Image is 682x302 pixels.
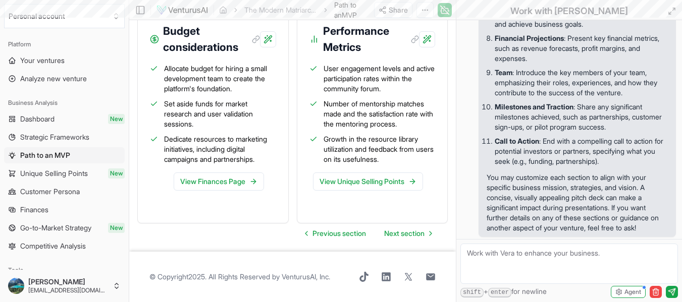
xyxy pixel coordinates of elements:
a: Your ventures [4,52,125,69]
span: New [108,168,125,178]
a: DashboardNew [4,111,125,127]
img: ACg8ocKKisR3M9JTKe8m2KXlptEKaYuTUrmeo_OhKMt_nRidGOclFqVD=s96-c [8,278,24,294]
span: Path to an MVP [20,150,70,160]
strong: Financial Projections [495,34,564,42]
a: Unique Selling PointsNew [4,165,125,182]
strong: Milestones and Traction [495,102,573,111]
nav: pagination [297,223,440,244]
p: : Introduce the key members of your team, emphasizing their roles, experiences, and how they cont... [495,68,668,98]
span: Allocate budget for hiring a small development team to create the platform's foundation. [164,64,276,94]
div: Tools [4,262,125,278]
span: Unique Selling Points [20,168,88,178]
h3: Performance Metrics [323,23,419,55]
a: Go-to-Market StrategyNew [4,220,125,236]
span: © Copyright 2025 . All Rights Reserved by . [149,272,330,282]
p: : Present key financial metrics, such as revenue forecasts, profit margins, and expenses. [495,33,668,64]
span: Next section [384,228,425,238]
strong: Team [495,68,512,77]
a: Strategic Frameworks [4,129,125,145]
span: Finances [20,205,48,215]
p: You may customize each section to align with your specific business mission, strategies, and visi... [487,172,668,233]
a: Competitive Analysis [4,238,125,254]
span: Agent [624,288,641,296]
span: Competitive Analysis [20,241,86,251]
kbd: shift [460,288,484,297]
a: VenturusAI, Inc [282,272,329,281]
button: Agent [611,286,646,298]
h3: Budget considerations [163,23,259,55]
kbd: enter [488,288,511,297]
a: View Unique Selling Points [313,172,423,191]
span: Previous section [312,228,366,238]
span: [EMAIL_ADDRESS][DOMAIN_NAME] [28,286,109,294]
a: View Finances Page [174,172,264,191]
span: Your ventures [20,55,65,66]
a: Customer Persona [4,184,125,200]
span: Customer Persona [20,187,80,197]
a: Go to previous page [297,223,374,244]
div: Business Analysis [4,95,125,111]
span: Path to an [334,1,356,19]
a: Finances [4,202,125,218]
span: Analyze new venture [20,74,87,84]
span: Strategic Frameworks [20,132,89,142]
span: User engagement levels and active participation rates within the community forum. [324,64,436,94]
p: : End with a compelling call to action for potential investors or partners, specifying what you s... [495,136,668,166]
span: Dashboard [20,114,55,124]
a: Go to next page [376,223,440,244]
p: : Share any significant milestones achieved, such as partnerships, customer sign-ups, or pilot pr... [495,102,668,132]
span: + for newline [460,286,547,297]
span: Growth in the resource library utilization and feedback from users on its usefulness. [324,134,436,164]
span: Set aside funds for market research and user validation sessions. [164,99,276,129]
span: New [108,223,125,233]
span: Go-to-Market Strategy [20,223,91,233]
div: Platform [4,36,125,52]
span: [PERSON_NAME] [28,277,109,286]
span: Number of mentorship matches made and the satisfaction rate with the mentoring process. [324,99,436,129]
button: [PERSON_NAME][EMAIL_ADDRESS][DOMAIN_NAME] [4,274,125,298]
span: Dedicate resources to marketing initiatives, including digital campaigns and partnerships. [164,134,276,164]
strong: Call to Action [495,137,539,145]
span: New [108,114,125,124]
a: Analyze new venture [4,71,125,87]
a: Path to an MVP [4,147,125,163]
